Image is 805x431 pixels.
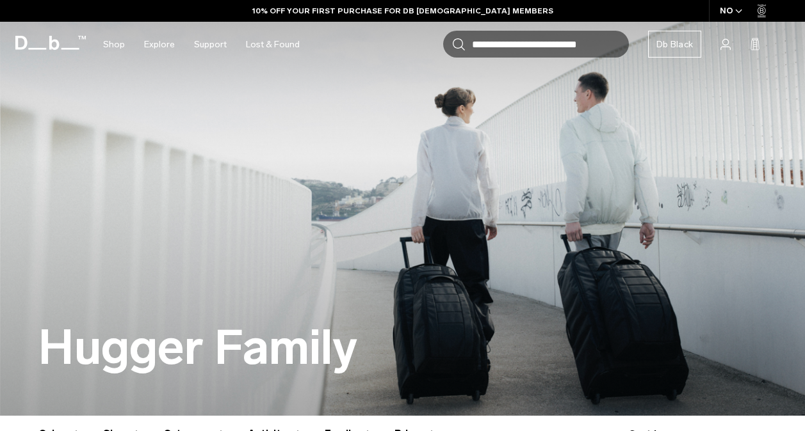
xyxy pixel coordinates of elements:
a: Support [194,22,227,67]
nav: Main Navigation [94,22,309,67]
a: Explore [144,22,175,67]
a: Lost & Found [246,22,300,67]
a: Shop [103,22,125,67]
a: Db Black [648,31,701,58]
a: 10% OFF YOUR FIRST PURCHASE FOR DB [DEMOGRAPHIC_DATA] MEMBERS [252,5,553,17]
h1: Hugger Family [38,322,357,375]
